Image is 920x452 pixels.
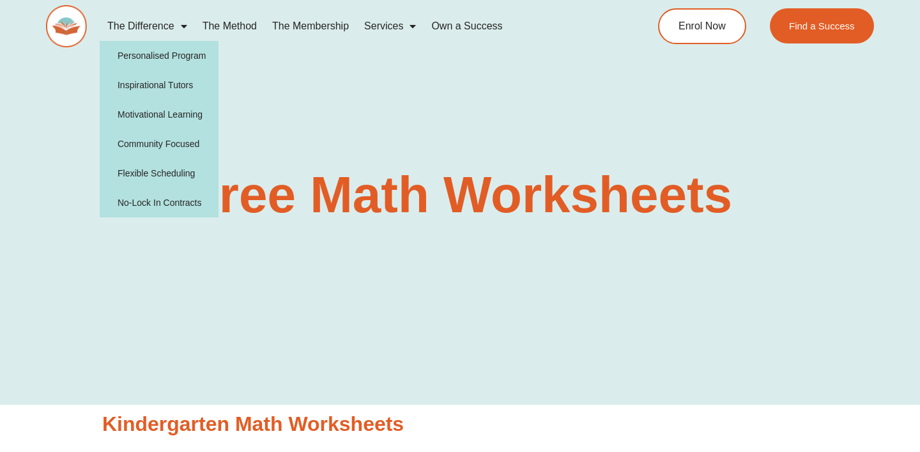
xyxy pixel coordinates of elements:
a: Inspirational Tutors [100,70,219,100]
h2: Kindergarten Math Worksheets [102,411,818,438]
a: Services [356,12,424,41]
a: No-Lock In Contracts [100,188,219,217]
a: Own a Success [424,12,510,41]
a: Motivational Learning [100,100,219,129]
h2: Free Math Worksheets [96,169,824,221]
iframe: Chat Widget [701,308,920,452]
a: The Membership [264,12,356,41]
a: Flexible Scheduling [100,159,219,188]
ul: The Difference [100,41,219,217]
a: Enrol Now [658,8,746,44]
a: Community Focused [100,129,219,159]
span: Find a Success [789,21,855,31]
a: The Method [195,12,264,41]
nav: Menu [100,12,611,41]
span: Enrol Now [678,21,726,31]
a: Find a Success [770,8,874,43]
a: The Difference [100,12,195,41]
a: Personalised Program [100,41,219,70]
